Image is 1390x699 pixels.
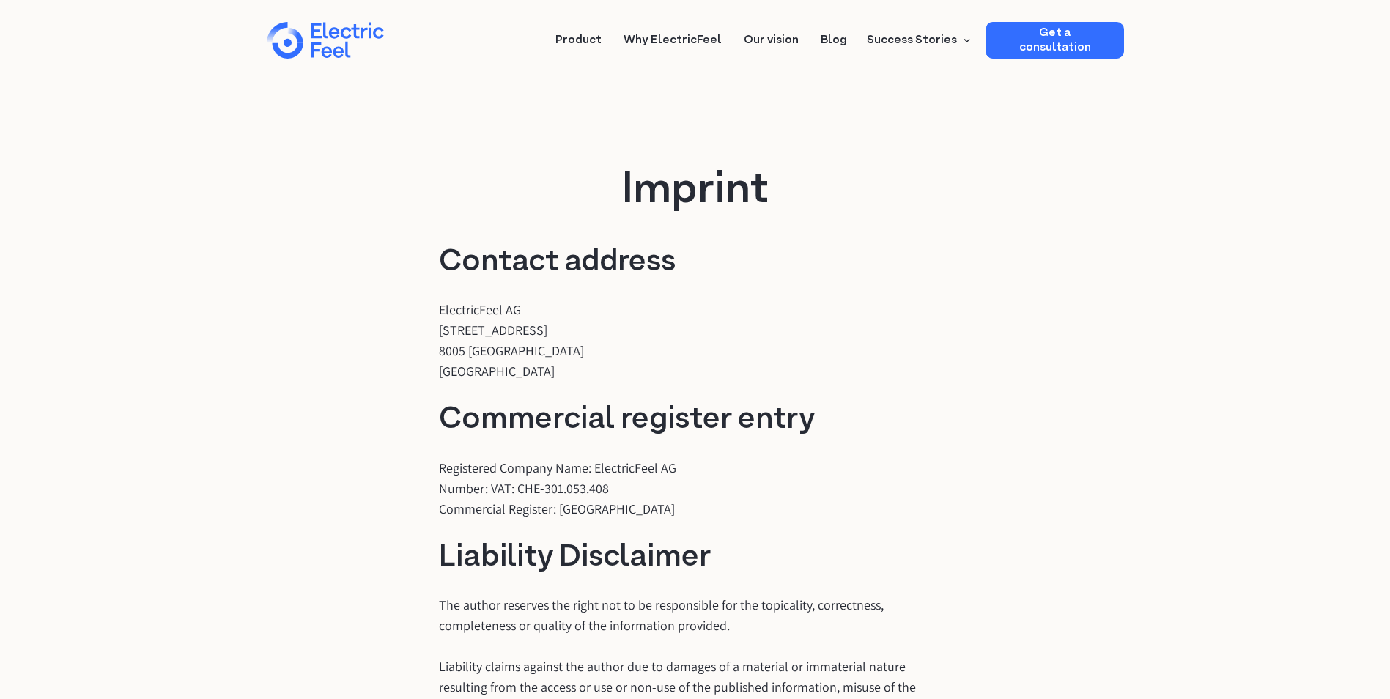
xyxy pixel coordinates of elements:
a: Product [555,22,602,49]
div: Success Stories [858,22,975,59]
a: Why ElectricFeel [624,22,722,49]
p: The author reserves the right not to be responsible for the topicality, correctness, completeness... [439,595,952,636]
iframe: Chatbot [1293,602,1369,678]
p: Registered Company Name: ElectricFeel AG Number: VAT: CHE-301.053.408 Commercial Register: [GEOGR... [439,458,676,519]
a: Blog [821,22,847,49]
a: Our vision [744,22,799,49]
p: ElectricFeel AG [STREET_ADDRESS] 8005 [GEOGRAPHIC_DATA] [GEOGRAPHIC_DATA] [439,300,584,382]
h1: Imprint [267,169,1124,215]
h2: Commercial register entry [439,402,952,439]
h2: Contact address [439,245,952,281]
h2: Liability Disclaimer [439,540,952,577]
div: Success Stories [867,32,957,49]
input: Submit [55,58,126,86]
a: Get a consultation [986,22,1124,59]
